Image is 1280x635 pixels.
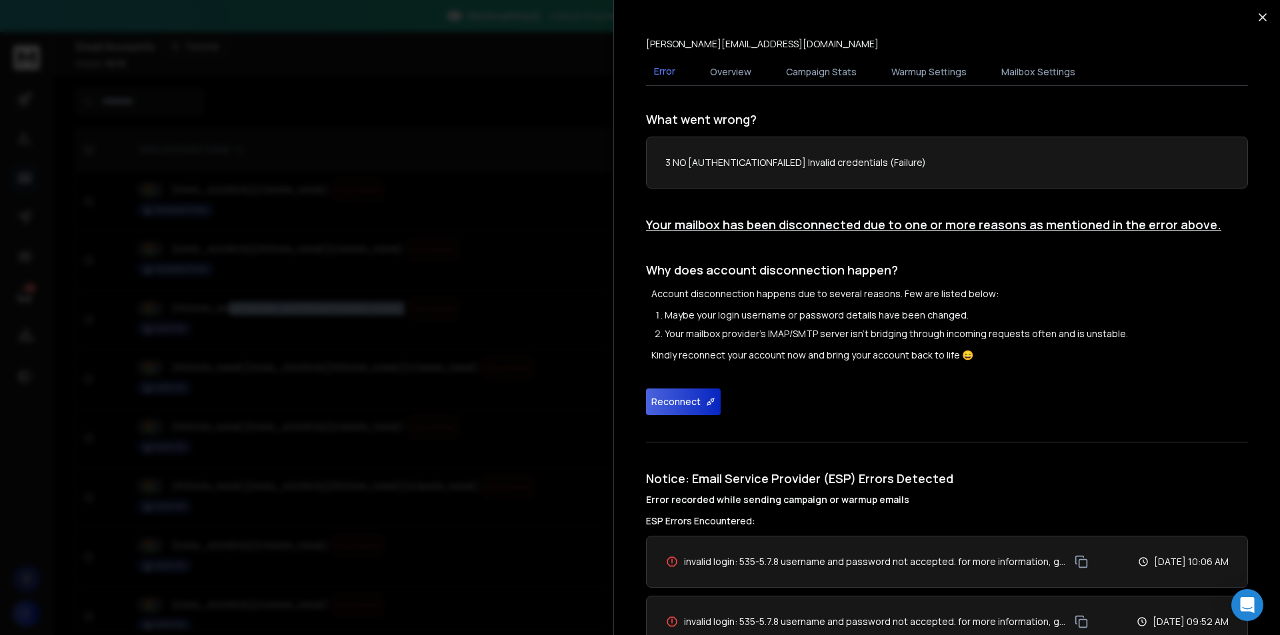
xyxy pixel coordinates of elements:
[665,309,1248,322] li: Maybe your login username or password details have been changed.
[646,57,683,87] button: Error
[646,110,1248,129] h1: What went wrong?
[684,615,1067,628] span: invalid login: 535-5.7.8 username and password not accepted. for more information, go to 535 5.7....
[651,348,1248,362] p: Kindly reconnect your account now and bring your account back to life 😄
[684,555,1067,568] span: invalid login: 535-5.7.8 username and password not accepted. for more information, go to 535 5.7....
[651,287,1248,301] p: Account disconnection happens due to several reasons. Few are listed below:
[665,327,1248,340] li: Your mailbox provider's IMAP/SMTP server isn't bridging through incoming requests often and is un...
[646,261,1248,279] h1: Why does account disconnection happen?
[778,57,865,87] button: Campaign Stats
[646,514,1248,528] h3: ESP Errors Encountered:
[993,57,1083,87] button: Mailbox Settings
[1154,555,1229,568] p: [DATE] 10:06 AM
[665,156,1229,169] p: 3 NO [AUTHENTICATIONFAILED] Invalid credentials (Failure)
[646,469,1248,506] h1: Notice: Email Service Provider (ESP) Errors Detected
[646,493,1248,506] h4: Error recorded while sending campaign or warmup emails
[646,37,879,51] p: [PERSON_NAME][EMAIL_ADDRESS][DOMAIN_NAME]
[1153,615,1229,628] p: [DATE] 09:52 AM
[646,388,721,415] button: Reconnect
[646,215,1248,234] h1: Your mailbox has been disconnected due to one or more reasons as mentioned in the error above.
[1231,589,1263,621] div: Open Intercom Messenger
[883,57,975,87] button: Warmup Settings
[702,57,759,87] button: Overview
